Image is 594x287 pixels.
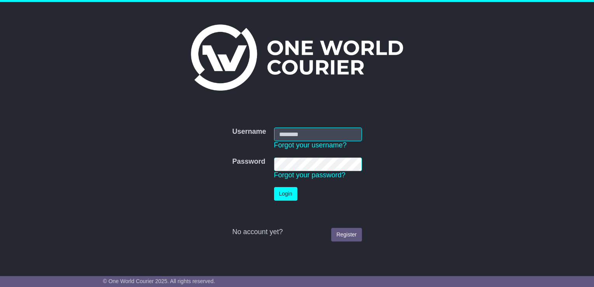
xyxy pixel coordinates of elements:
[232,228,362,236] div: No account yet?
[191,24,403,91] img: One World
[232,128,266,136] label: Username
[331,228,362,241] a: Register
[274,141,347,149] a: Forgot your username?
[274,187,297,201] button: Login
[103,278,215,284] span: © One World Courier 2025. All rights reserved.
[232,157,265,166] label: Password
[274,171,346,179] a: Forgot your password?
